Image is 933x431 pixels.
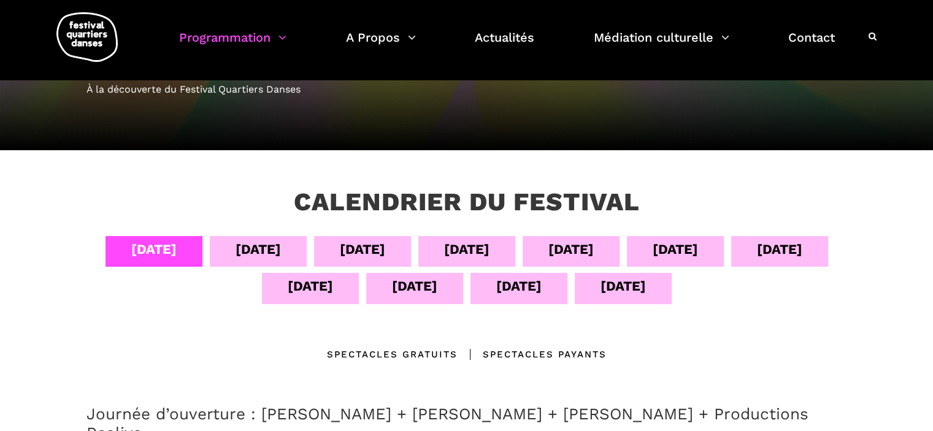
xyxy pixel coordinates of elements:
div: À la découverte du Festival Quartiers Danses [86,82,847,97]
div: Spectacles gratuits [327,347,458,362]
img: logo-fqd-med [56,12,118,62]
div: Spectacles Payants [458,347,607,362]
a: A Propos [346,27,416,63]
div: [DATE] [131,238,177,260]
h3: Calendrier du festival [294,187,640,218]
div: [DATE] [757,238,802,260]
div: [DATE] [340,238,385,260]
div: [DATE] [601,275,646,297]
div: [DATE] [236,238,281,260]
a: Contact [788,27,835,63]
div: [DATE] [496,275,542,297]
div: [DATE] [288,275,333,297]
div: [DATE] [444,238,490,260]
div: [DATE] [548,238,594,260]
a: Actualités [475,27,534,63]
a: Programmation [179,27,286,63]
a: Médiation culturelle [594,27,729,63]
div: [DATE] [392,275,437,297]
div: [DATE] [653,238,698,260]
